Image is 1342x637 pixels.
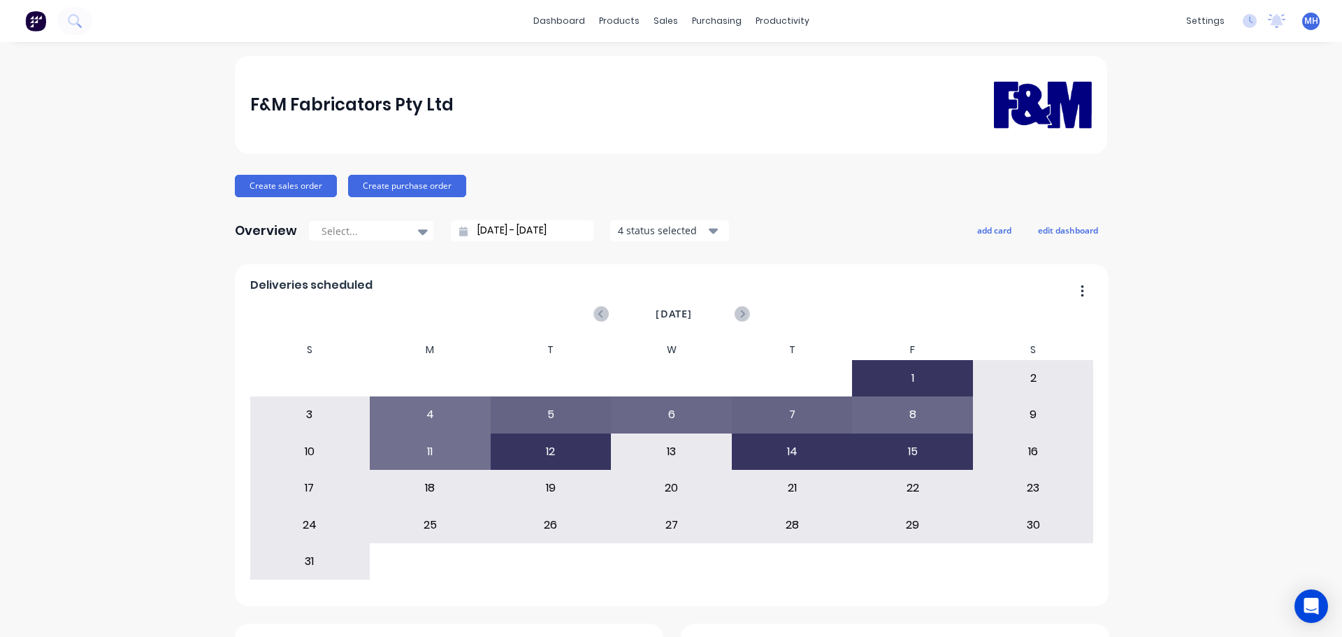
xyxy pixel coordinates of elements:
div: S [250,340,370,360]
div: 29 [853,507,972,542]
div: 7 [733,397,852,432]
div: 1 [853,361,972,396]
div: products [592,10,647,31]
button: Create sales order [235,175,337,197]
div: Overview [235,217,297,245]
span: MH [1304,15,1318,27]
div: 11 [370,434,490,469]
div: 24 [250,507,370,542]
div: F&M Fabricators Pty Ltd [250,91,454,119]
div: 18 [370,471,490,506]
div: 25 [370,507,490,542]
div: 23 [974,471,1093,506]
span: Deliveries scheduled [250,277,373,294]
div: W [611,340,732,360]
div: 6 [612,397,731,432]
div: 26 [491,507,611,542]
button: 4 status selected [610,220,729,241]
img: F&M Fabricators Pty Ltd [994,61,1092,148]
div: 17 [250,471,370,506]
div: 4 [370,397,490,432]
div: 12 [491,434,611,469]
div: settings [1179,10,1232,31]
div: 3 [250,397,370,432]
div: 14 [733,434,852,469]
div: 22 [853,471,972,506]
div: 28 [733,507,852,542]
div: 20 [612,471,731,506]
a: dashboard [526,10,592,31]
div: 19 [491,471,611,506]
div: 9 [974,397,1093,432]
div: Open Intercom Messenger [1294,589,1328,623]
div: 30 [974,507,1093,542]
button: Create purchase order [348,175,466,197]
div: 10 [250,434,370,469]
div: productivity [749,10,816,31]
button: edit dashboard [1029,221,1107,239]
div: 31 [250,544,370,579]
div: 4 status selected [618,223,706,238]
div: 2 [974,361,1093,396]
div: T [732,340,853,360]
button: add card [968,221,1020,239]
div: 15 [853,434,972,469]
div: F [852,340,973,360]
div: 16 [974,434,1093,469]
img: Factory [25,10,46,31]
div: T [491,340,612,360]
div: 5 [491,397,611,432]
span: [DATE] [656,306,692,322]
div: sales [647,10,685,31]
div: S [973,340,1094,360]
div: 21 [733,471,852,506]
div: M [370,340,491,360]
div: 27 [612,507,731,542]
div: purchasing [685,10,749,31]
div: 8 [853,397,972,432]
div: 13 [612,434,731,469]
